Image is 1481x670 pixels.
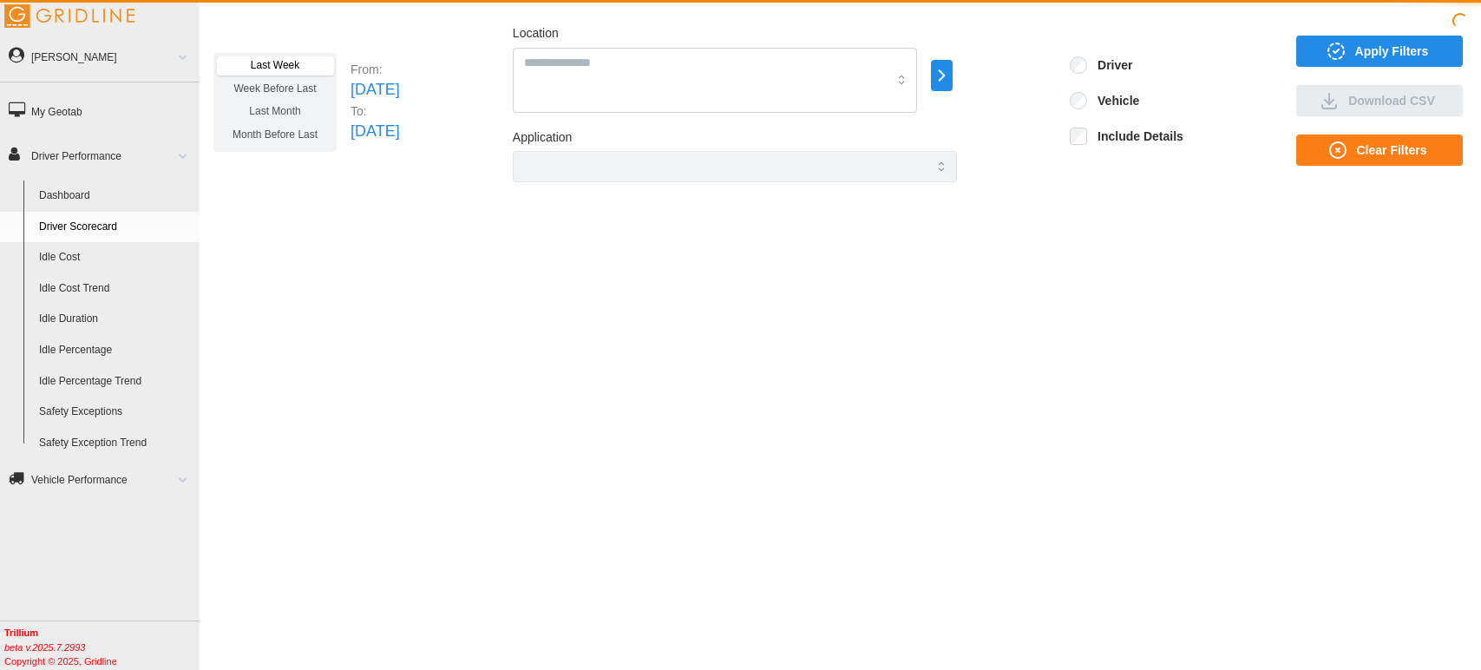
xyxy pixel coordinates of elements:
[4,642,85,653] i: beta v.2025.7.2993
[513,128,573,148] label: Application
[31,366,200,397] a: Idle Percentage Trend
[4,626,200,668] div: Copyright © 2025, Gridline
[1355,36,1429,66] span: Apply Filters
[31,304,200,335] a: Idle Duration
[1087,92,1139,109] label: Vehicle
[31,242,200,273] a: Idle Cost
[351,78,400,102] p: [DATE]
[1296,36,1463,67] button: Apply Filters
[1296,85,1463,116] button: Download CSV
[233,128,318,141] span: Month Before Last
[351,102,400,120] p: To:
[4,627,38,638] b: Trillium
[31,335,200,366] a: Idle Percentage
[251,59,299,71] span: Last Week
[233,82,316,95] span: Week Before Last
[31,428,200,459] a: Safety Exception Trend
[351,61,400,78] p: From:
[1296,135,1463,166] button: Clear Filters
[31,181,200,212] a: Dashboard
[1087,128,1183,145] label: Include Details
[1087,56,1132,74] label: Driver
[31,397,200,428] a: Safety Exceptions
[351,120,400,144] p: [DATE]
[513,24,559,43] label: Location
[1348,86,1435,115] span: Download CSV
[1357,135,1427,165] span: Clear Filters
[31,273,200,305] a: Idle Cost Trend
[4,4,134,28] img: Gridline
[31,212,200,243] a: Driver Scorecard
[249,105,300,117] span: Last Month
